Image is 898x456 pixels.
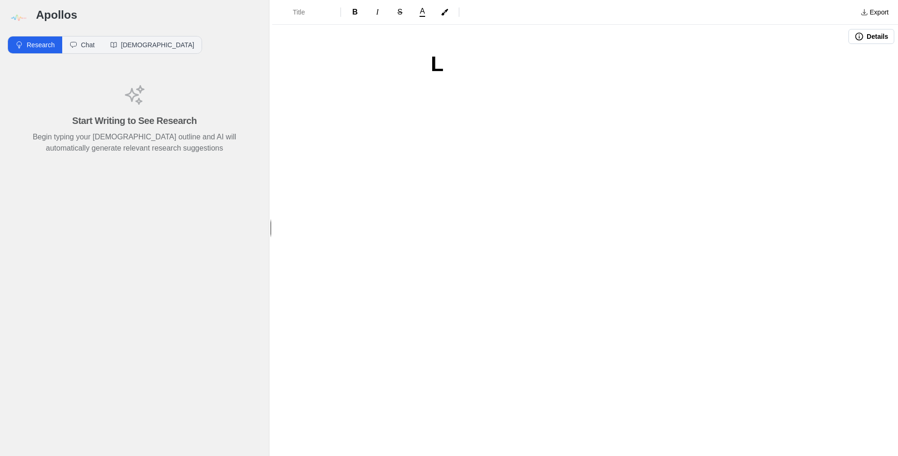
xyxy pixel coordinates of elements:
[431,52,444,76] span: L
[345,5,365,20] button: Format Bold
[412,6,433,19] button: A
[293,7,326,17] span: Title
[8,36,62,53] button: Research
[851,409,887,445] iframe: Drift Widget Chat Controller
[36,7,261,22] h3: Apollos
[30,131,239,154] p: Begin typing your [DEMOGRAPHIC_DATA] outline and AI will automatically generate relevant research...
[276,4,337,21] button: Formatting Options
[367,5,388,20] button: Format Italics
[390,5,410,20] button: Format Strikethrough
[855,5,894,20] button: Export
[72,114,196,128] h4: Start Writing to See Research
[398,8,403,16] span: S
[352,8,358,16] span: B
[848,29,894,44] button: Details
[62,36,102,53] button: Chat
[420,7,425,15] span: A
[376,8,378,16] span: I
[102,36,202,53] button: [DEMOGRAPHIC_DATA]
[7,7,29,29] img: logo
